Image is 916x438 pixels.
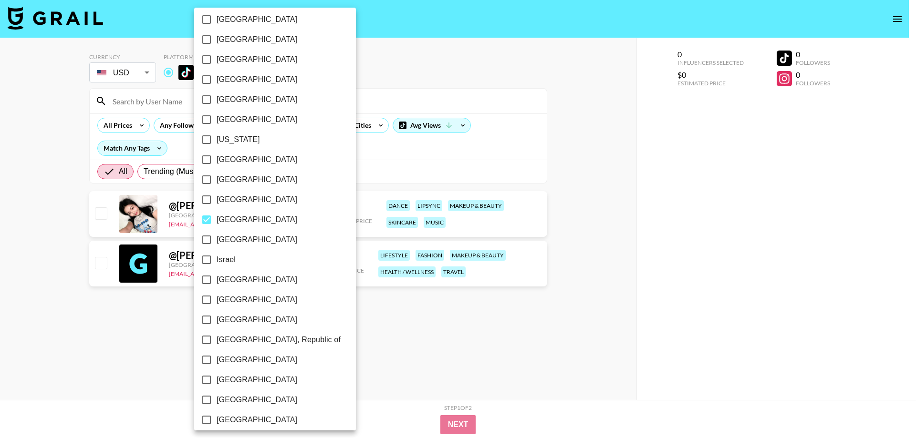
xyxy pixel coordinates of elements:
span: [GEOGRAPHIC_DATA] [217,294,297,306]
span: [GEOGRAPHIC_DATA] [217,234,297,245]
span: [US_STATE] [217,134,260,145]
span: [GEOGRAPHIC_DATA], Republic of [217,334,341,346]
span: [GEOGRAPHIC_DATA] [217,414,297,426]
span: [GEOGRAPHIC_DATA] [217,314,297,326]
span: [GEOGRAPHIC_DATA] [217,94,297,105]
span: [GEOGRAPHIC_DATA] [217,194,297,205]
iframe: Drift Widget Chat Controller [868,390,905,427]
span: [GEOGRAPHIC_DATA] [217,154,297,165]
span: [GEOGRAPHIC_DATA] [217,54,297,65]
span: [GEOGRAPHIC_DATA] [217,274,297,285]
span: [GEOGRAPHIC_DATA] [217,14,297,25]
span: [GEOGRAPHIC_DATA] [217,34,297,45]
span: [GEOGRAPHIC_DATA] [217,114,297,125]
span: Israel [217,254,236,265]
span: [GEOGRAPHIC_DATA] [217,374,297,386]
span: [GEOGRAPHIC_DATA] [217,394,297,406]
span: [GEOGRAPHIC_DATA] [217,74,297,85]
span: [GEOGRAPHIC_DATA] [217,174,297,185]
span: [GEOGRAPHIC_DATA] [217,354,297,366]
span: [GEOGRAPHIC_DATA] [217,214,297,225]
